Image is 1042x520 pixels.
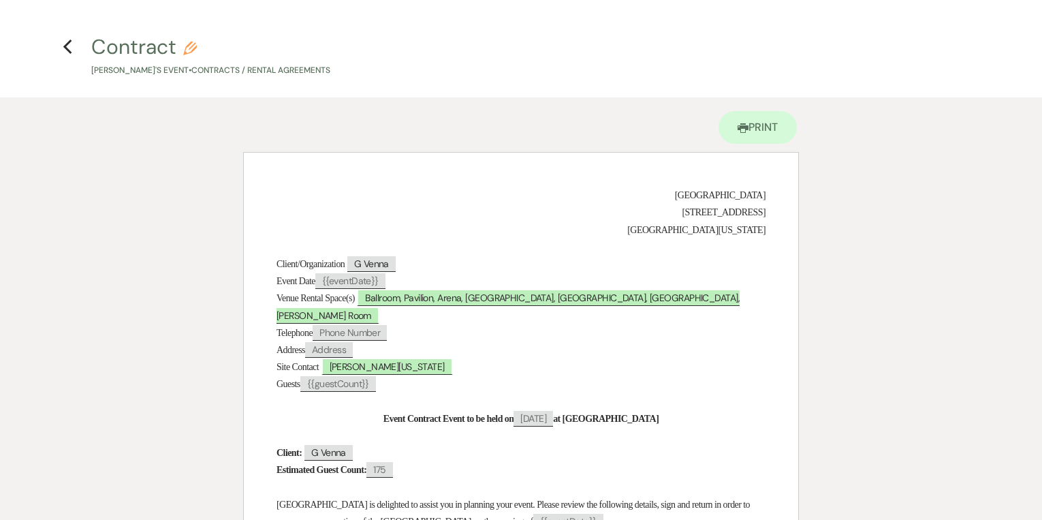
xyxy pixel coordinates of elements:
strong: Event Contract Event to be held on [383,414,514,424]
span: {{eventDate}} [315,273,385,289]
span: G Venna [304,445,353,461]
span: Ballroom, Pavilion, Arena, [GEOGRAPHIC_DATA], [GEOGRAPHIC_DATA], [GEOGRAPHIC_DATA], [PERSON_NAME]... [277,289,740,323]
span: Phone Number [313,325,387,341]
span: 175 [366,462,392,478]
p: [PERSON_NAME]'s Event • Contracts / Rental Agreements [91,64,330,77]
button: Contract[PERSON_NAME]'s Event•Contracts / Rental Agreements [91,37,330,77]
span: Address [277,345,305,355]
span: Telephone [277,328,313,338]
span: [GEOGRAPHIC_DATA] [675,190,765,200]
span: Address [305,342,353,358]
span: Site Contact [277,362,319,372]
span: [DATE] [514,411,553,427]
span: Event Date [277,276,315,286]
span: [STREET_ADDRESS] [682,207,766,217]
span: [GEOGRAPHIC_DATA][US_STATE] [627,225,765,235]
span: {{guestCount}} [300,376,376,392]
span: Guests [277,379,300,389]
span: [PERSON_NAME][US_STATE] [321,358,453,375]
a: Print [719,111,797,144]
span: G Venna [347,256,396,272]
span: Venue Rental Space(s) [277,293,355,303]
span: Client/Organization [277,259,345,269]
strong: Client: [277,448,302,458]
strong: at [GEOGRAPHIC_DATA] [553,414,659,424]
strong: Estimated Guest Count: [277,465,366,475]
